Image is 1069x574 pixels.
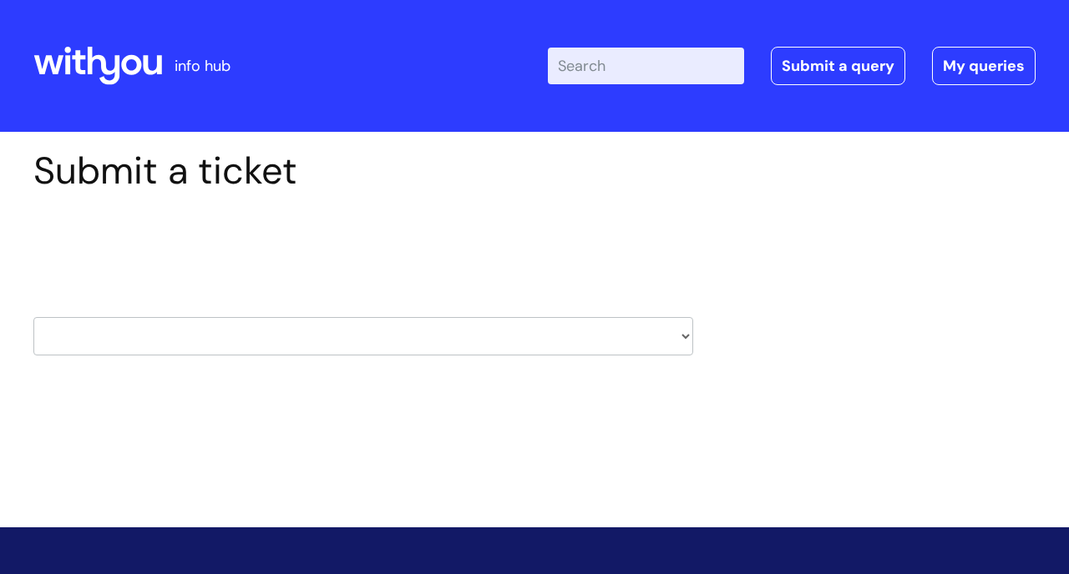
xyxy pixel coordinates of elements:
input: Search [548,48,744,84]
h1: Submit a ticket [33,149,693,194]
a: My queries [932,47,1036,85]
p: info hub [175,53,231,79]
a: Submit a query [771,47,905,85]
h2: Select issue type [33,232,693,263]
